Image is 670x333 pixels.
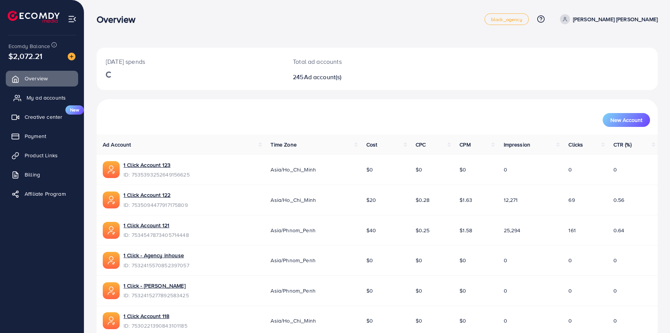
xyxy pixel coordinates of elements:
span: Impression [503,141,530,148]
span: Asia/Phnom_Penh [271,226,315,234]
span: My ad accounts [27,94,66,102]
span: Overview [25,75,48,82]
span: $0 [416,256,422,264]
a: Overview [6,71,78,86]
span: 0 [613,256,617,264]
span: 0 [503,317,507,325]
img: ic-ads-acc.e4c84228.svg [103,191,120,208]
a: 1 Click Account 123 [124,161,190,169]
span: 0 [568,317,572,325]
span: $20 [366,196,376,204]
span: ID: 7535393252649156625 [124,171,190,178]
span: Asia/Ho_Chi_Minh [271,166,316,173]
span: Asia/Ho_Chi_Minh [271,196,316,204]
span: 0 [503,287,507,295]
img: ic-ads-acc.e4c84228.svg [103,161,120,178]
img: image [68,53,75,60]
img: ic-ads-acc.e4c84228.svg [103,252,120,269]
span: $0 [366,166,373,173]
span: 0 [568,287,572,295]
img: ic-ads-acc.e4c84228.svg [103,312,120,329]
span: 0.56 [613,196,625,204]
span: New [65,105,84,115]
span: 0 [503,166,507,173]
span: $0 [459,166,466,173]
a: My ad accounts [6,90,78,105]
span: $0 [416,287,422,295]
img: ic-ads-acc.e4c84228.svg [103,282,120,299]
span: Cost [366,141,378,148]
span: $0 [459,256,466,264]
span: Asia/Phnom_Penh [271,256,315,264]
span: ID: 7532415277892583425 [124,291,189,299]
span: 0 [613,166,617,173]
span: Asia/Ho_Chi_Minh [271,317,316,325]
p: [PERSON_NAME] [PERSON_NAME] [573,15,658,24]
span: 0 [613,317,617,325]
span: $0 [366,317,373,325]
button: New Account [603,113,650,127]
span: Creative center [25,113,62,121]
span: Billing [25,171,40,178]
a: Affiliate Program [6,186,78,201]
span: Ad account(s) [304,73,341,81]
span: CTR (%) [613,141,632,148]
span: 0 [613,287,617,295]
span: $0 [366,287,373,295]
span: $40 [366,226,376,234]
span: Affiliate Program [25,190,66,198]
span: ID: 7532415570852397057 [124,261,189,269]
span: $1.58 [459,226,472,234]
img: logo [8,11,60,23]
h2: 245 [293,73,415,81]
span: $0 [459,287,466,295]
a: Payment [6,128,78,144]
a: [PERSON_NAME] [PERSON_NAME] [557,14,658,24]
a: 1 Click - [PERSON_NAME] [124,282,189,290]
span: ID: 7535094477917175809 [124,201,188,209]
span: $0 [416,317,422,325]
span: 25,294 [503,226,520,234]
a: 1 Click Account 122 [124,191,188,199]
span: $0.25 [416,226,430,234]
p: [DATE] spends [106,57,274,66]
span: $0 [416,166,422,173]
span: ID: 7534547873405714448 [124,231,189,239]
a: black_agency [485,13,529,25]
a: 1 Click Account 118 [124,312,187,320]
span: Product Links [25,152,58,159]
span: $0 [366,256,373,264]
span: ID: 7530221390843101185 [124,322,187,330]
span: $0.28 [416,196,430,204]
span: Time Zone [271,141,296,148]
span: 0 [503,256,507,264]
span: 0 [568,256,572,264]
span: black_agency [491,17,522,22]
p: Total ad accounts [293,57,415,66]
a: 1 Click - Agency inhouse [124,251,189,259]
img: ic-ads-acc.e4c84228.svg [103,222,120,239]
span: 0.64 [613,226,625,234]
h3: Overview [97,14,142,25]
span: Ecomdy Balance [8,42,50,50]
span: CPM [459,141,470,148]
span: New Account [610,117,642,123]
span: 0 [568,166,572,173]
span: Clicks [568,141,583,148]
span: CPC [416,141,426,148]
img: menu [68,15,77,23]
span: $1.63 [459,196,472,204]
a: Billing [6,167,78,182]
span: $0 [459,317,466,325]
span: Payment [25,132,46,140]
span: $2,072.21 [8,50,42,62]
a: Product Links [6,148,78,163]
span: 69 [568,196,575,204]
span: Ad Account [103,141,131,148]
a: 1 Click Account 121 [124,221,189,229]
a: Creative centerNew [6,109,78,125]
span: Asia/Phnom_Penh [271,287,315,295]
span: 161 [568,226,575,234]
span: 12,271 [503,196,518,204]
